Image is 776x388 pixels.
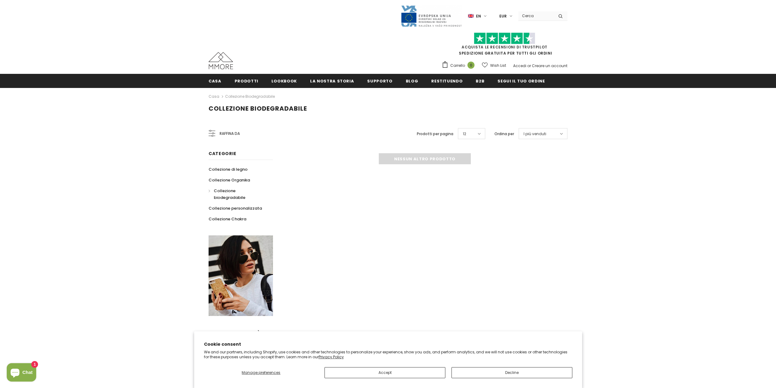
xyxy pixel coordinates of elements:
span: Wish List [490,63,506,69]
label: Ordina per [494,131,514,137]
span: Blog [406,78,418,84]
a: Segui il tuo ordine [497,74,545,88]
span: Collezione Organika [209,177,250,183]
span: 0 [467,62,474,69]
a: Collezione biodegradabile [209,185,266,203]
img: Casi MMORE [209,52,233,69]
span: I più venduti [524,131,546,137]
span: Collezione di legno [209,166,248,172]
span: Manage preferences [242,370,280,375]
span: Collezione biodegradabile [209,104,307,113]
a: Casa [209,74,221,88]
p: We and our partners, including Shopify, use cookies and other technologies to personalize your ex... [204,350,572,359]
span: La nostra storia [310,78,354,84]
a: Collezione Chakra [209,214,246,224]
a: Restituendo [431,74,463,88]
span: contempo uUna più [209,330,260,336]
span: Collezione Chakra [209,216,246,222]
a: Casa [209,93,219,100]
a: Collezione biodegradabile [225,94,275,99]
a: Lookbook [271,74,297,88]
h2: Cookie consent [204,341,572,348]
button: Manage preferences [204,367,318,378]
inbox-online-store-chat: Shopify online store chat [5,363,38,383]
span: Carrello [450,63,465,69]
span: B2B [476,78,484,84]
a: Wish List [482,60,506,71]
img: Javni Razpis [401,5,462,27]
label: Prodotti per pagina [417,131,453,137]
a: B2B [476,74,484,88]
a: Javni Razpis [401,13,462,18]
a: La nostra storia [310,74,354,88]
span: or [527,63,531,68]
button: Accept [325,367,445,378]
span: Lookbook [271,78,297,84]
a: supporto [367,74,392,88]
a: Privacy Policy [319,354,344,359]
span: SPEDIZIONE GRATUITA PER TUTTI GLI ORDINI [442,35,567,56]
span: Restituendo [431,78,463,84]
span: Casa [209,78,221,84]
input: Search Site [518,11,554,20]
span: Collezione biodegradabile [214,188,245,200]
a: Collezione Organika [209,175,250,185]
a: Accedi [513,63,526,68]
span: en [476,13,481,19]
a: Collezione di legno [209,164,248,175]
a: Acquista le recensioni di TrustPilot [462,44,547,50]
a: Creare un account [532,63,567,68]
img: Fidati di Pilot Stars [474,32,535,44]
span: Categorie [209,150,236,157]
a: Collezione personalizzata [209,203,262,214]
a: Blog [406,74,418,88]
span: Raffina da [220,130,240,137]
span: Prodotti [235,78,258,84]
span: Collezione personalizzata [209,205,262,211]
span: 12 [463,131,466,137]
span: Segui il tuo ordine [497,78,545,84]
a: Prodotti [235,74,258,88]
img: i-lang-1.png [468,13,474,19]
a: Carrello 0 [442,61,478,70]
button: Decline [451,367,572,378]
span: EUR [499,13,507,19]
span: supporto [367,78,392,84]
